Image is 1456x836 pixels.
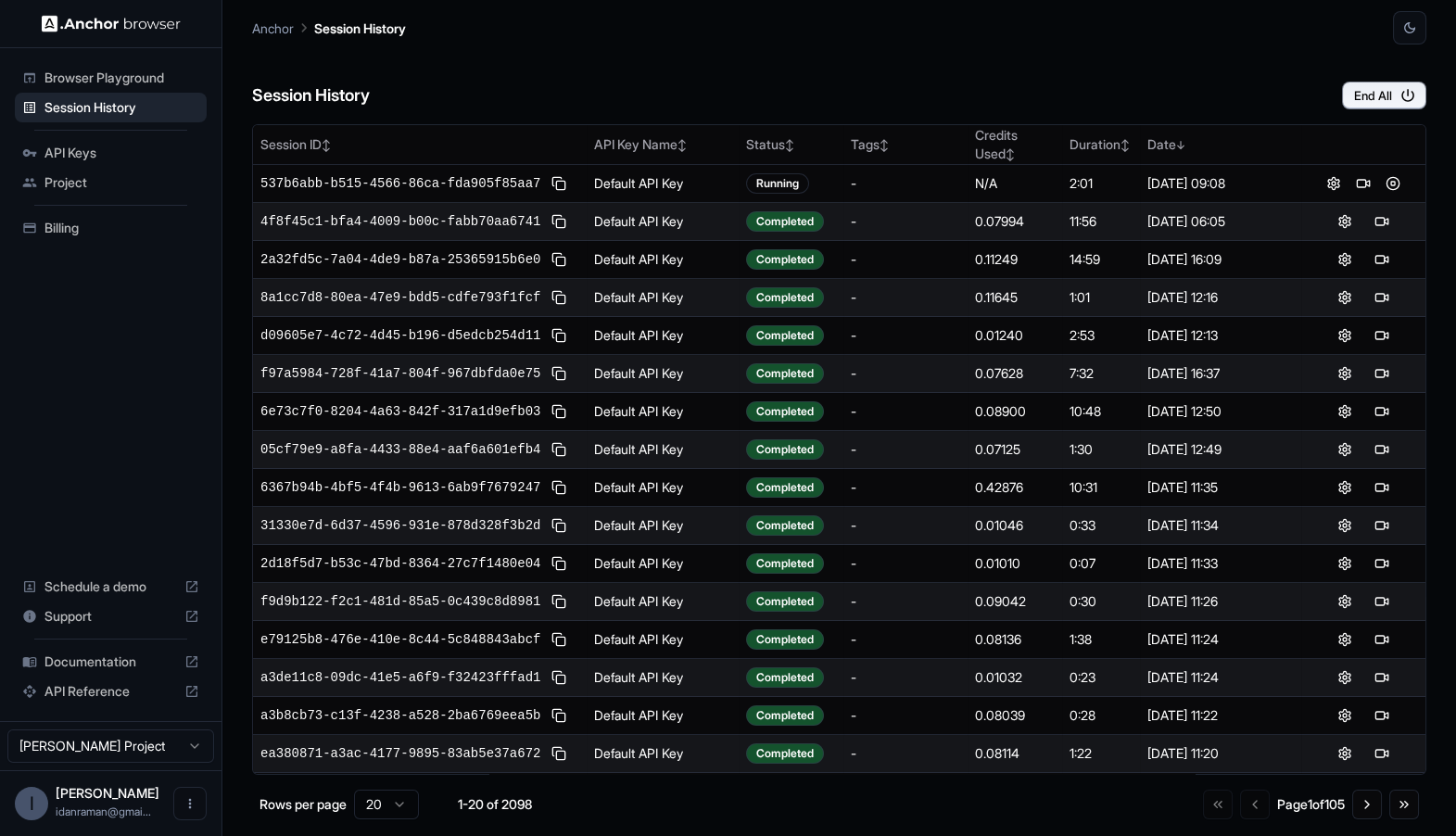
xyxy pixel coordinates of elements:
div: Completed [746,249,824,270]
span: 31330e7d-6d37-4596-931e-878d328f3b2d [260,516,540,535]
span: Schedule a demo [44,577,177,596]
div: Completed [746,629,824,650]
td: Default API Key [587,621,739,659]
td: Default API Key [587,241,739,279]
div: - [851,668,960,687]
p: Session History [314,19,406,38]
td: Default API Key [587,393,739,431]
div: 0.01032 [975,668,1056,687]
div: Completed [746,363,824,384]
img: Anchor Logo [42,15,181,32]
span: Session History [44,98,199,117]
div: 10:48 [1070,402,1132,421]
span: Browser Playground [44,69,199,87]
div: Completed [746,287,824,308]
span: 6367b94b-4bf5-4f4b-9613-6ab9f7679247 [260,478,540,497]
span: ↕ [677,138,687,152]
td: Default API Key [587,203,739,241]
div: Support [15,602,207,631]
div: Date [1147,135,1295,154]
td: Default API Key [587,355,739,393]
div: 0.08136 [975,630,1056,649]
div: [DATE] 12:50 [1147,402,1295,421]
div: 0.08114 [975,744,1056,763]
div: 1:38 [1070,630,1132,649]
span: Billing [44,219,199,237]
span: API Keys [44,144,199,162]
td: Default API Key [587,469,739,507]
span: f9d9b122-f2c1-481d-85a5-0c439c8d8981 [260,592,540,611]
span: 2a32fd5c-7a04-4de9-b87a-25365915b6e0 [260,250,540,269]
div: Schedule a demo [15,572,207,602]
td: Default API Key [587,431,739,469]
div: [DATE] 12:49 [1147,440,1295,459]
div: - [851,516,960,535]
div: Completed [746,515,824,536]
span: 537b6abb-b515-4566-86ca-fda905f85aa7 [260,174,540,193]
div: [DATE] 09:08 [1147,174,1295,193]
div: 14:59 [1070,250,1132,269]
span: 2d18f5d7-b53c-47bd-8364-27c7f1480e04 [260,554,540,573]
span: 6e73c7f0-8204-4a63-842f-317a1d9efb03 [260,402,540,421]
div: Documentation [15,647,207,677]
div: [DATE] 11:33 [1147,554,1295,573]
span: ↕ [322,138,331,152]
div: I [15,787,48,820]
td: Default API Key [587,659,739,697]
div: [DATE] 11:26 [1147,592,1295,611]
div: 1:22 [1070,744,1132,763]
span: Idan Raman [56,785,159,801]
span: a3de11c8-09dc-41e5-a6f9-f32423fffad1 [260,668,540,687]
div: [DATE] 16:37 [1147,364,1295,383]
div: Page 1 of 105 [1277,795,1345,814]
div: 0.01046 [975,516,1056,535]
div: 1:01 [1070,288,1132,307]
td: Default API Key [587,317,739,355]
div: [DATE] 11:24 [1147,668,1295,687]
h6: Session History [252,82,370,109]
div: [DATE] 11:34 [1147,516,1295,535]
div: 0:23 [1070,668,1132,687]
div: 0.01010 [975,554,1056,573]
div: 1:30 [1070,440,1132,459]
div: - [851,440,960,459]
div: 2:53 [1070,326,1132,345]
td: Default API Key [587,545,739,583]
span: Project [44,173,199,192]
div: 0:33 [1070,516,1132,535]
div: 0.11645 [975,288,1056,307]
td: Default API Key [587,165,739,203]
div: 0.01240 [975,326,1056,345]
td: Default API Key [587,583,739,621]
div: - [851,326,960,345]
div: - [851,592,960,611]
div: 0.07125 [975,440,1056,459]
div: Project [15,168,207,197]
div: Completed [746,667,824,688]
span: ↕ [880,138,889,152]
div: Completed [746,211,824,232]
div: Completed [746,477,824,498]
span: ↕ [785,138,794,152]
div: Completed [746,705,824,726]
button: End All [1342,82,1426,109]
div: [DATE] 06:05 [1147,212,1295,231]
p: Rows per page [260,795,347,814]
div: Completed [746,325,824,346]
span: 05cf79e9-a8fa-4433-88e4-aaf6a601efb4 [260,440,540,459]
div: - [851,402,960,421]
div: - [851,250,960,269]
div: 0.07994 [975,212,1056,231]
div: [DATE] 12:13 [1147,326,1295,345]
span: ↕ [1120,138,1130,152]
div: [DATE] 16:09 [1147,250,1295,269]
div: 0.08900 [975,402,1056,421]
div: Completed [746,401,824,422]
div: - [851,364,960,383]
div: 0.09042 [975,592,1056,611]
div: N/A [975,174,1056,193]
span: a3b8cb73-c13f-4238-a528-2ba6769eea5b [260,706,540,725]
td: Default API Key [587,279,739,317]
div: [DATE] 11:20 [1147,744,1295,763]
div: Status [746,135,836,154]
